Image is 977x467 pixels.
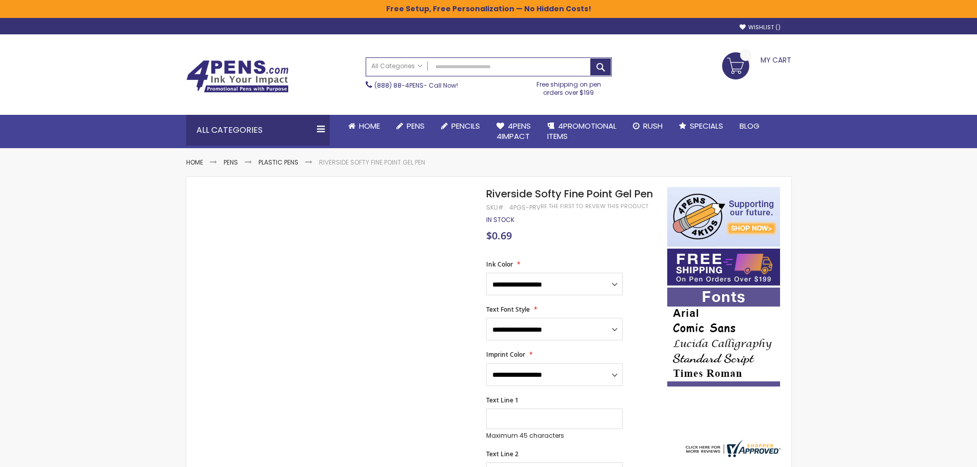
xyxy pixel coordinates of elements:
[433,115,488,137] a: Pencils
[667,249,780,286] img: Free shipping on orders over $199
[186,60,289,93] img: 4Pens Custom Pens and Promotional Products
[486,450,519,458] span: Text Line 2
[371,62,423,70] span: All Categories
[625,115,671,137] a: Rush
[683,451,781,459] a: 4pens.com certificate URL
[319,158,425,167] li: Riverside Softy Fine Point Gel Pen
[740,24,781,31] a: Wishlist
[486,350,525,359] span: Imprint Color
[541,202,648,210] a: Be the first to review this product
[486,305,530,314] span: Text Font Style
[690,120,723,131] span: Specials
[486,187,653,201] span: Riverside Softy Fine Point Gel Pen
[340,115,388,137] a: Home
[486,215,514,224] span: In stock
[667,187,780,247] img: 4pens 4 kids
[486,203,505,212] strong: SKU
[526,76,612,97] div: Free shipping on pen orders over $199
[258,158,298,167] a: Plastic Pens
[731,115,768,137] a: Blog
[486,229,512,242] span: $0.69
[667,288,780,387] img: font-personalization-examples
[643,120,663,131] span: Rush
[359,120,380,131] span: Home
[486,396,519,404] span: Text Line 1
[539,115,625,148] a: 4PROMOTIONALITEMS
[186,115,330,146] div: All Categories
[451,120,480,131] span: Pencils
[407,120,425,131] span: Pens
[374,81,458,90] span: - Call Now!
[671,115,731,137] a: Specials
[388,115,433,137] a: Pens
[683,440,781,457] img: 4pens.com widget logo
[486,432,623,440] p: Maximum 45 characters
[374,81,424,90] a: (888) 88-4PENS
[366,58,428,75] a: All Categories
[740,120,760,131] span: Blog
[547,120,616,141] span: 4PROMOTIONAL ITEMS
[486,216,514,224] div: Availability
[186,158,203,167] a: Home
[224,158,238,167] a: Pens
[488,115,539,148] a: 4Pens4impact
[496,120,531,141] span: 4Pens 4impact
[486,260,513,269] span: Ink Color
[509,204,541,212] div: 4PGS-PRV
